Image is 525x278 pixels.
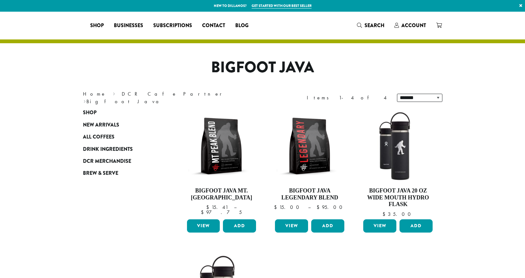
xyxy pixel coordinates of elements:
[83,109,96,117] span: Shop
[274,204,279,210] span: $
[352,20,389,31] a: Search
[363,219,396,233] a: View
[114,22,143,30] span: Businesses
[382,211,388,217] span: $
[187,219,220,233] a: View
[201,209,206,216] span: $
[275,219,308,233] a: View
[83,131,159,143] a: All Coffees
[83,119,159,131] a: New Arrivals
[83,167,159,179] a: Brew & Serve
[185,187,258,201] h4: Bigfoot Java Mt. [GEOGRAPHIC_DATA]
[83,133,114,141] span: All Coffees
[273,110,346,217] a: Bigfoot Java Legendary Blend
[78,58,447,77] h1: Bigfoot Java
[235,22,248,30] span: Blog
[113,88,115,98] span: ›
[83,121,119,129] span: New Arrivals
[308,204,311,210] span: –
[122,91,226,97] a: DCR Cafe Partner
[83,143,159,155] a: Drink Ingredients
[273,187,346,201] h4: Bigfoot Java Legendary Blend
[234,204,236,210] span: –
[362,187,434,208] h4: Bigfoot Java 20 oz Wide Mouth Hydro Flask
[273,110,346,182] img: BFJ_Legendary_12oz-300x300.png
[83,155,159,167] a: DCR Merchandise
[85,21,109,31] a: Shop
[206,204,212,210] span: $
[185,110,258,182] img: BFJ_MtPeak_12oz-300x300.png
[362,110,434,217] a: Bigfoot Java 20 oz Wide Mouth Hydro Flask $35.00
[83,107,159,119] a: Shop
[185,110,258,217] a: Bigfoot Java Mt. [GEOGRAPHIC_DATA]
[401,22,426,29] span: Account
[201,209,242,216] bdi: 97.75
[317,204,322,210] span: $
[311,219,344,233] button: Add
[382,211,414,217] bdi: 35.00
[400,219,433,233] button: Add
[307,94,388,102] div: Items 1-4 of 4
[317,204,345,210] bdi: 95.00
[365,22,384,29] span: Search
[84,96,86,105] span: ›
[153,22,192,30] span: Subscriptions
[83,145,133,153] span: Drink Ingredients
[90,22,104,30] span: Shop
[223,219,256,233] button: Add
[206,204,228,210] bdi: 15.41
[83,169,118,177] span: Brew & Serve
[83,157,131,165] span: DCR Merchandise
[83,90,253,105] nav: Breadcrumb
[202,22,225,30] span: Contact
[252,3,312,9] a: Get started with our best seller
[362,110,434,182] img: LO2867-BFJ-Hydro-Flask-20oz-WM-wFlex-Sip-Lid-Black-300x300.jpg
[274,204,302,210] bdi: 15.00
[83,91,106,97] a: Home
